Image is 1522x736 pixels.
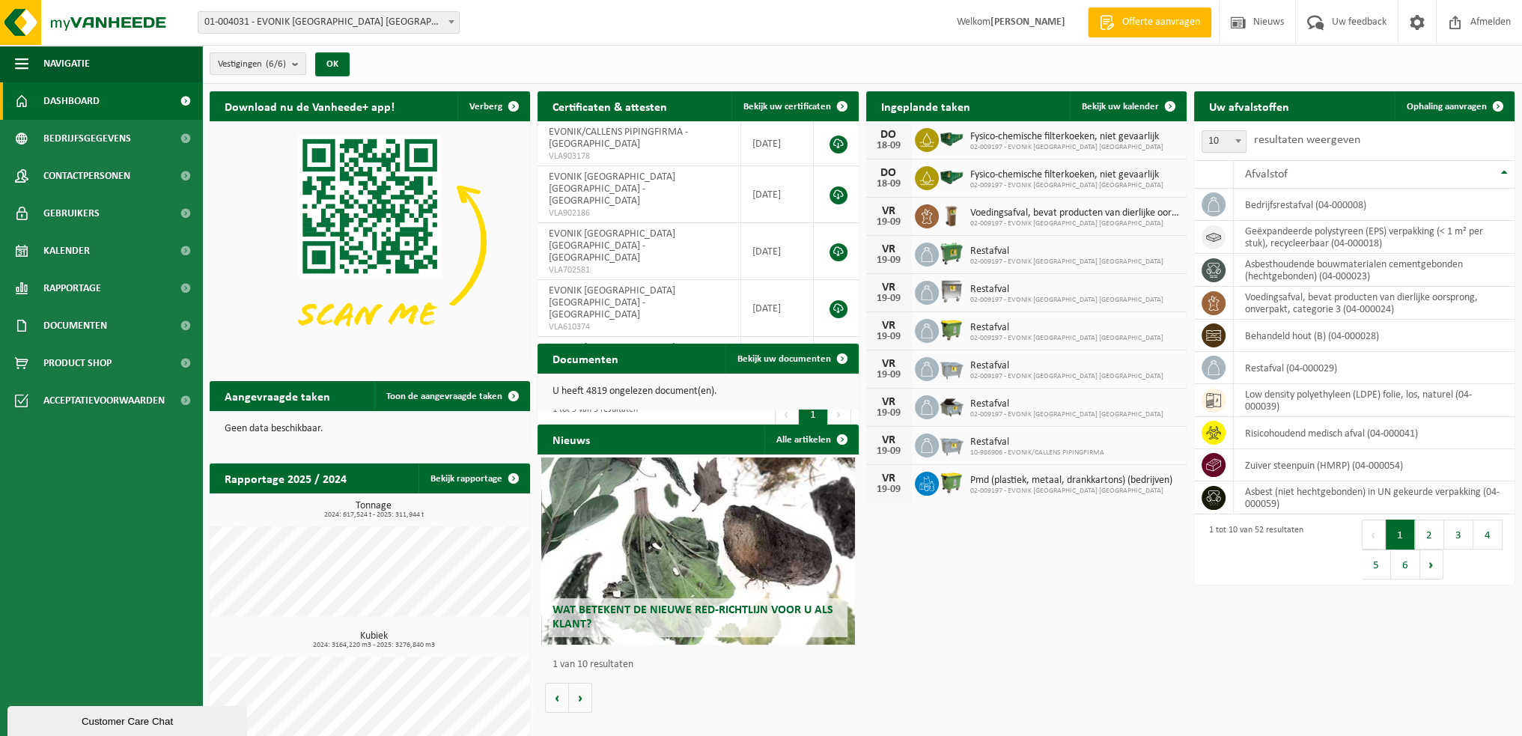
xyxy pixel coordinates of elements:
span: Restafval [970,246,1163,258]
span: Afvalstof [1245,168,1288,180]
strong: [PERSON_NAME] [990,16,1065,28]
h3: Tonnage [217,501,530,519]
td: zuiver steenpuin (HMRP) (04-000054) [1234,449,1515,481]
a: Toon de aangevraagde taken [374,381,529,411]
h2: Download nu de Vanheede+ app! [210,91,410,121]
button: Previous [1362,520,1386,550]
span: 02-009197 - EVONIK [GEOGRAPHIC_DATA] [GEOGRAPHIC_DATA] [970,143,1163,152]
div: 19-09 [874,294,904,304]
h2: Documenten [538,344,633,373]
h2: Certificaten & attesten [538,91,682,121]
span: EVONIK [GEOGRAPHIC_DATA] [GEOGRAPHIC_DATA] - [GEOGRAPHIC_DATA] [549,285,675,320]
img: WB-2500-GAL-GY-01 [939,431,964,457]
span: VLA903178 [549,150,729,162]
span: 10 [1202,130,1246,153]
button: 4 [1473,520,1503,550]
span: Kalender [43,232,90,270]
span: Bekijk uw certificaten [743,102,831,112]
div: 19-09 [874,332,904,342]
td: geëxpandeerde polystyreen (EPS) verpakking (< 1 m² per stuk), recycleerbaar (04-000018) [1234,221,1515,254]
button: OK [315,52,350,76]
div: 19-09 [874,484,904,495]
span: Vestigingen [218,53,286,76]
button: 2 [1415,520,1444,550]
div: DO [874,129,904,141]
span: Restafval [970,398,1163,410]
span: Fysico-chemische filterkoeken, niet gevaarlijk [970,131,1163,143]
button: Next [1420,550,1443,580]
button: Volgende [569,683,592,713]
span: Product Shop [43,344,112,382]
iframe: chat widget [7,703,250,736]
td: [DATE] [741,166,814,223]
a: Bekijk rapportage [418,463,529,493]
span: 10 [1202,131,1246,152]
td: behandeld hout (B) (04-000028) [1234,320,1515,352]
span: EVONIK [GEOGRAPHIC_DATA] [GEOGRAPHIC_DATA] - [GEOGRAPHIC_DATA] [549,171,675,207]
span: 02-009197 - EVONIK [GEOGRAPHIC_DATA] [GEOGRAPHIC_DATA] [970,258,1163,267]
span: VLA610374 [549,321,729,333]
h2: Rapportage 2025 / 2024 [210,463,362,493]
h3: Kubiek [217,631,530,649]
img: Download de VHEPlus App [210,121,530,362]
img: HK-XS-16-GN-00 [939,164,964,189]
span: Offerte aanvragen [1118,15,1204,30]
td: asbest (niet hechtgebonden) in UN gekeurde verpakking (04-000059) [1234,481,1515,514]
td: voedingsafval, bevat producten van dierlijke oorsprong, onverpakt, categorie 3 (04-000024) [1234,287,1515,320]
span: Restafval [970,284,1163,296]
span: Verberg [469,102,502,112]
span: 02-009197 - EVONIK [GEOGRAPHIC_DATA] [GEOGRAPHIC_DATA] [970,372,1163,381]
span: Bekijk uw kalender [1082,102,1159,112]
button: 3 [1444,520,1473,550]
td: restafval (04-000029) [1234,352,1515,384]
h2: Nieuws [538,425,605,454]
div: VR [874,434,904,446]
span: Bekijk uw documenten [737,354,831,364]
p: Geen data beschikbaar. [225,424,515,434]
div: 19-09 [874,446,904,457]
h2: Uw afvalstoffen [1194,91,1304,121]
img: WB-1100-GAL-GY-04 [939,279,964,304]
div: VR [874,282,904,294]
button: 1 [1386,520,1415,550]
a: Bekijk uw documenten [725,344,857,374]
td: [DATE] [741,280,814,337]
div: VR [874,472,904,484]
h2: Ingeplande taken [866,91,985,121]
td: bedrijfsrestafval (04-000008) [1234,189,1515,221]
div: 19-09 [874,408,904,419]
a: Offerte aanvragen [1088,7,1211,37]
span: VLA902186 [549,207,729,219]
span: Dashboard [43,82,100,120]
a: Bekijk uw certificaten [731,91,857,121]
div: 19-09 [874,255,904,266]
a: Alle artikelen [764,425,857,454]
p: U heeft 4819 ongelezen document(en). [553,386,843,397]
img: WB-0140-HPE-BN-01 [939,202,964,228]
img: WB-5000-GAL-GY-01 [939,393,964,419]
td: asbesthoudende bouwmaterialen cementgebonden (hechtgebonden) (04-000023) [1234,254,1515,287]
button: 6 [1391,550,1420,580]
img: WB-1100-HPE-GN-50 [939,317,964,342]
div: 1 tot 10 van 52 resultaten [1202,518,1303,581]
div: VR [874,320,904,332]
div: VR [874,358,904,370]
span: Acceptatievoorwaarden [43,382,165,419]
span: 02-009197 - EVONIK [GEOGRAPHIC_DATA] [GEOGRAPHIC_DATA] [970,487,1172,496]
label: resultaten weergeven [1254,134,1360,146]
div: 18-09 [874,179,904,189]
span: 01-004031 - EVONIK ANTWERPEN NV - ANTWERPEN [198,11,460,34]
span: VLA702581 [549,264,729,276]
span: Pmd (plastiek, metaal, drankkartons) (bedrijven) [970,475,1172,487]
td: risicohoudend medisch afval (04-000041) [1234,417,1515,449]
button: Vestigingen(6/6) [210,52,306,75]
div: DO [874,167,904,179]
div: VR [874,243,904,255]
span: Contactpersonen [43,157,130,195]
span: Wat betekent de nieuwe RED-richtlijn voor u als klant? [553,604,833,630]
span: Restafval [970,437,1104,448]
span: EVONIK/CALLENS PIPINGFIRMA - [GEOGRAPHIC_DATA] [549,127,688,150]
span: EVONIK [GEOGRAPHIC_DATA] [GEOGRAPHIC_DATA] - [GEOGRAPHIC_DATA] [549,228,675,264]
a: Ophaling aanvragen [1395,91,1513,121]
